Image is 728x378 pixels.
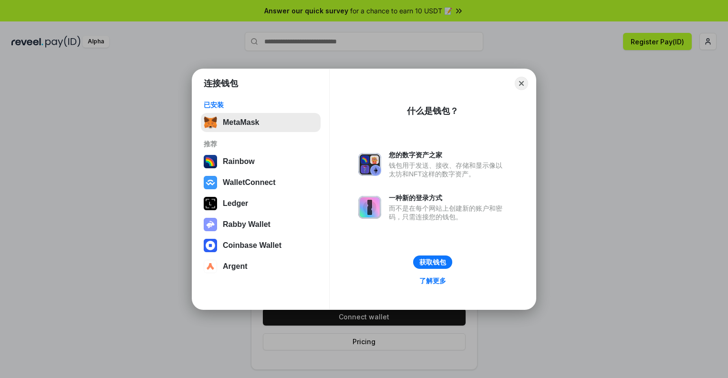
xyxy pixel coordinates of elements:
div: Argent [223,262,248,271]
img: svg+xml,%3Csvg%20width%3D%2228%22%20height%3D%2228%22%20viewBox%3D%220%200%2028%2028%22%20fill%3D... [204,176,217,189]
img: svg+xml,%3Csvg%20xmlns%3D%22http%3A%2F%2Fwww.w3.org%2F2000%2Fsvg%22%20width%3D%2228%22%20height%3... [204,197,217,210]
div: 获取钱包 [419,258,446,266]
div: 一种新的登录方式 [389,194,507,202]
button: MetaMask [201,113,321,132]
button: Rainbow [201,152,321,171]
div: 什么是钱包？ [407,105,458,117]
button: Close [515,77,528,90]
div: 推荐 [204,140,318,148]
div: 已安装 [204,101,318,109]
a: 了解更多 [414,275,452,287]
button: Coinbase Wallet [201,236,321,255]
div: Rainbow [223,157,255,166]
button: Rabby Wallet [201,215,321,234]
img: svg+xml,%3Csvg%20width%3D%22120%22%20height%3D%22120%22%20viewBox%3D%220%200%20120%20120%22%20fil... [204,155,217,168]
button: Argent [201,257,321,276]
h1: 连接钱包 [204,78,238,89]
img: svg+xml,%3Csvg%20xmlns%3D%22http%3A%2F%2Fwww.w3.org%2F2000%2Fsvg%22%20fill%3D%22none%22%20viewBox... [358,153,381,176]
div: 了解更多 [419,276,446,285]
div: Coinbase Wallet [223,241,281,250]
div: 您的数字资产之家 [389,151,507,159]
button: Ledger [201,194,321,213]
div: Ledger [223,199,248,208]
button: WalletConnect [201,173,321,192]
div: 而不是在每个网站上创建新的账户和密码，只需连接您的钱包。 [389,204,507,221]
div: MetaMask [223,118,259,127]
button: 获取钱包 [413,255,452,269]
div: WalletConnect [223,178,276,187]
div: Rabby Wallet [223,220,270,229]
img: svg+xml,%3Csvg%20width%3D%2228%22%20height%3D%2228%22%20viewBox%3D%220%200%2028%2028%22%20fill%3D... [204,239,217,252]
img: svg+xml,%3Csvg%20fill%3D%22none%22%20height%3D%2233%22%20viewBox%3D%220%200%2035%2033%22%20width%... [204,116,217,129]
img: svg+xml,%3Csvg%20width%3D%2228%22%20height%3D%2228%22%20viewBox%3D%220%200%2028%2028%22%20fill%3D... [204,260,217,273]
img: svg+xml,%3Csvg%20xmlns%3D%22http%3A%2F%2Fwww.w3.org%2F2000%2Fsvg%22%20fill%3D%22none%22%20viewBox... [358,196,381,219]
img: svg+xml,%3Csvg%20xmlns%3D%22http%3A%2F%2Fwww.w3.org%2F2000%2Fsvg%22%20fill%3D%22none%22%20viewBox... [204,218,217,231]
div: 钱包用于发送、接收、存储和显示像以太坊和NFT这样的数字资产。 [389,161,507,178]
